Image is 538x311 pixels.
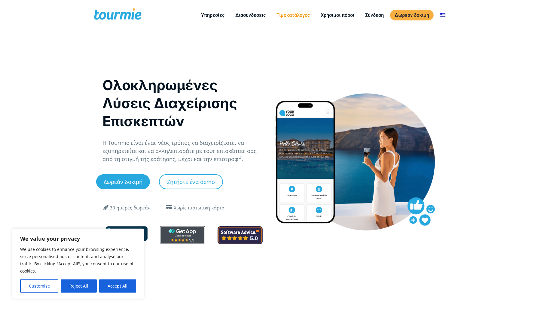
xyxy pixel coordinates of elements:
a: Σύνδεση [361,11,388,19]
p: We use cookies to enhance your browsing experience, serve personalised ads or content, and analys... [20,246,136,275]
a: Διασυνδέσεις [231,11,270,19]
span:  [164,205,174,210]
a: Χρήσιμοι πόροι [316,11,359,19]
a: Δωρεάν δοκιμή [390,10,434,20]
a: Υπηρεσίες [197,11,229,19]
h1: Ολοκληρωμένες Λύσεις Διαχείρισης Επισκεπτών [102,76,263,130]
button: Customise [20,279,58,293]
button: Reject All [61,279,96,293]
span:  [99,204,113,211]
button: Accept All [99,279,136,293]
div: Χωρίς πιστωτική κάρτα [174,204,225,212]
a: Τιμοκατάλογος [272,11,314,19]
p: We value your privacy [20,235,136,242]
a: Αλλαγή σε [436,11,450,19]
a: Ζητήστε ένα demo [159,174,223,189]
a: Δωρεάν δοκιμή [96,174,150,189]
p: Η Tourmie είναι ένας νέος τρόπος να διαχειρίζεστε, να εξυπηρετείτε και να αλληλεπιδράτε με τους ε... [102,139,263,163]
div: 30 ημέρες δωρεάν [110,204,151,212]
